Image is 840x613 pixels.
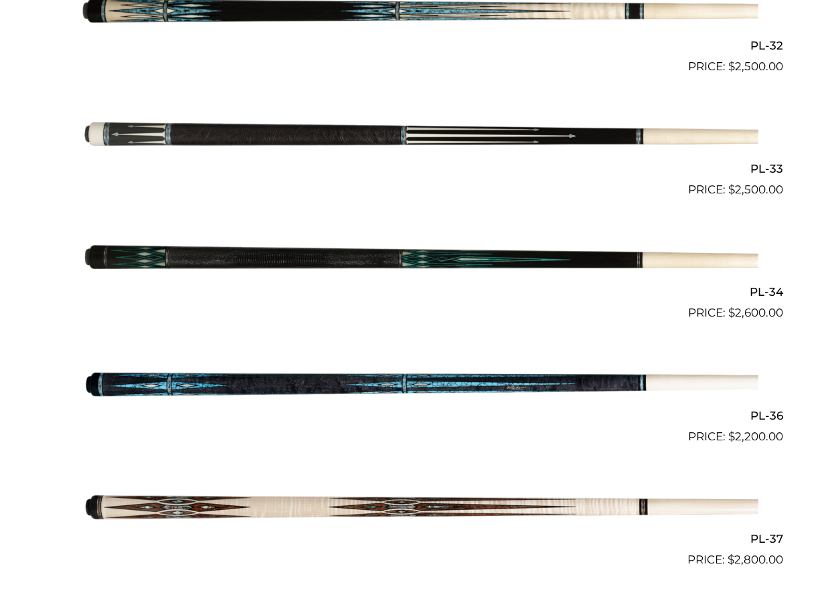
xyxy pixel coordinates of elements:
h2: PL-34 [58,280,783,304]
span: $ [728,60,735,73]
span: $ [728,306,735,319]
h2: PL-32 [58,33,783,58]
bdi: 2,800.00 [728,553,783,566]
img: PL-34 [82,204,758,317]
span: $ [728,430,735,443]
a: PL-36 $2,200.00 [58,327,783,445]
a: PL-33 $2,500.00 [58,81,783,199]
bdi: 2,500.00 [728,183,783,196]
h2: PL-36 [58,403,783,428]
a: PL-37 $2,800.00 [58,451,783,569]
bdi: 2,600.00 [728,306,783,319]
span: $ [728,183,735,196]
span: $ [728,553,734,566]
img: PL-33 [82,81,758,193]
h2: PL-37 [58,527,783,551]
img: PL-37 [82,451,758,563]
a: PL-34 $2,600.00 [58,204,783,322]
img: PL-36 [82,327,758,440]
bdi: 2,200.00 [728,430,783,443]
h2: PL-33 [58,157,783,181]
bdi: 2,500.00 [728,60,783,73]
